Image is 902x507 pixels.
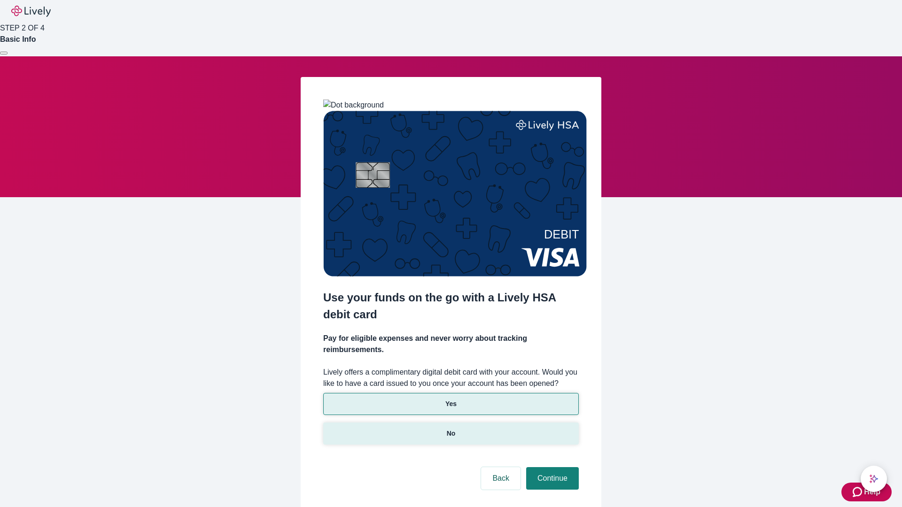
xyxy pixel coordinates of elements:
[526,467,579,490] button: Continue
[323,100,384,111] img: Dot background
[869,474,879,484] svg: Lively AI Assistant
[861,466,887,492] button: chat
[841,483,892,501] button: Zendesk support iconHelp
[864,486,880,498] span: Help
[323,393,579,415] button: Yes
[323,111,587,277] img: Debit card
[853,486,864,498] svg: Zendesk support icon
[323,422,579,445] button: No
[447,429,456,438] p: No
[323,289,579,323] h2: Use your funds on the go with a Lively HSA debit card
[481,467,521,490] button: Back
[323,367,579,389] label: Lively offers a complimentary digital debit card with your account. Would you like to have a card...
[323,333,579,355] h4: Pay for eligible expenses and never worry about tracking reimbursements.
[445,399,457,409] p: Yes
[11,6,51,17] img: Lively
